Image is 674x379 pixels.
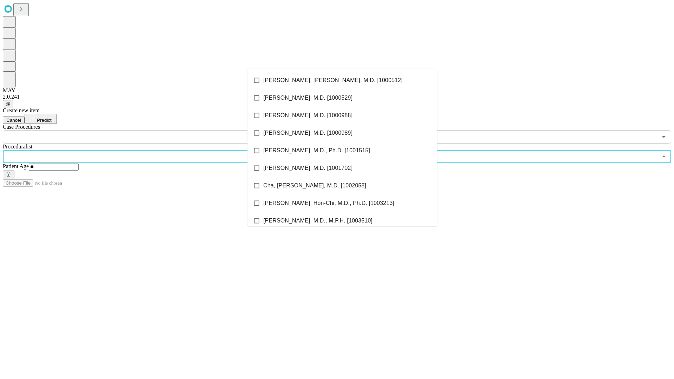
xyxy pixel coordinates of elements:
[3,163,29,169] span: Patient Age
[37,118,51,123] span: Predict
[263,76,403,85] span: [PERSON_NAME], [PERSON_NAME], M.D. [1000512]
[6,118,21,123] span: Cancel
[263,199,394,207] span: [PERSON_NAME], Hon-Chi, M.D., Ph.D. [1003213]
[263,129,352,137] span: [PERSON_NAME], M.D. [1000989]
[6,101,11,106] span: @
[3,100,13,107] button: @
[263,146,370,155] span: [PERSON_NAME], M.D., Ph.D. [1001515]
[659,132,669,142] button: Open
[3,107,40,113] span: Create new item
[25,114,57,124] button: Predict
[263,164,352,172] span: [PERSON_NAME], M.D. [1001702]
[263,94,352,102] span: [PERSON_NAME], M.D. [1000529]
[3,87,671,94] div: MAY
[263,111,352,120] span: [PERSON_NAME], M.D. [1000988]
[3,144,32,149] span: Proceduralist
[263,181,366,190] span: Cha, [PERSON_NAME], M.D. [1002058]
[3,124,40,130] span: Scheduled Procedure
[659,152,669,161] button: Close
[3,94,671,100] div: 2.0.241
[3,117,25,124] button: Cancel
[263,217,372,225] span: [PERSON_NAME], M.D., M.P.H. [1003510]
